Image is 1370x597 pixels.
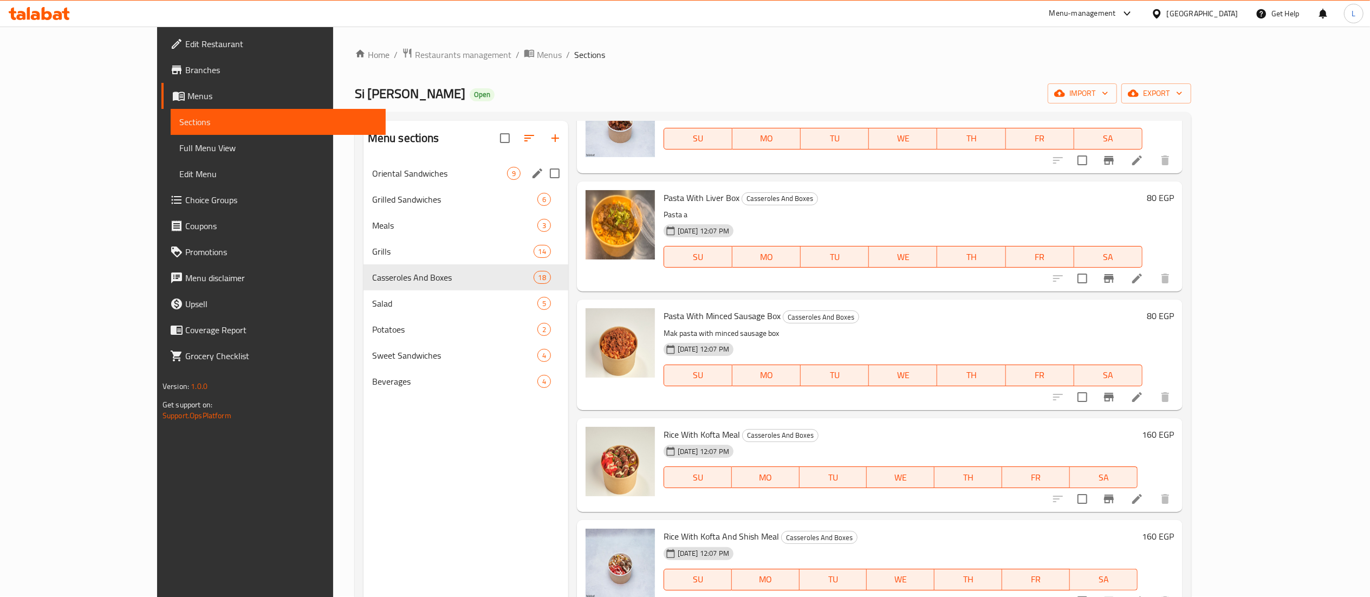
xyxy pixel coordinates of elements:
span: Potatoes [372,323,537,336]
span: Pasta With Minced Sausage Box [664,308,781,324]
span: Sections [574,48,605,61]
span: SU [668,572,728,587]
span: 18 [534,272,550,283]
span: Get support on: [163,398,212,412]
span: Casseroles And Boxes [742,192,817,205]
button: delete [1152,147,1178,173]
a: Grocery Checklist [161,343,386,369]
button: MO [732,466,800,488]
div: Casseroles And Boxes [742,429,819,442]
div: Casseroles And Boxes [781,531,858,544]
span: 6 [538,194,550,205]
div: Sweet Sandwiches [372,349,537,362]
a: Edit menu item [1131,492,1144,505]
button: TU [800,466,867,488]
span: Edit Restaurant [185,37,377,50]
span: Rice With Kofta And Shish Meal [664,528,779,544]
a: Branches [161,57,386,83]
span: Branches [185,63,377,76]
span: FR [1010,367,1070,383]
button: edit [529,165,546,181]
h2: Menu sections [368,130,439,146]
span: [DATE] 12:07 PM [673,226,733,236]
div: Grilled Sandwiches [372,193,537,206]
span: WE [871,470,930,485]
span: WE [871,572,930,587]
span: 14 [534,246,550,257]
button: SA [1070,466,1138,488]
img: Rice With Kofta Meal [586,427,655,496]
span: MO [736,572,795,587]
span: Casseroles And Boxes [783,311,859,323]
button: MO [732,246,801,268]
span: Choice Groups [185,193,377,206]
span: Si [PERSON_NAME] [355,81,465,106]
span: Oriental Sandwiches [372,167,507,180]
div: Beverages4 [363,368,568,394]
div: Casseroles And Boxes [783,310,859,323]
li: / [394,48,398,61]
span: WE [873,367,933,383]
button: MO [732,365,801,386]
span: 4 [538,351,550,361]
button: WE [869,128,937,150]
span: WE [873,131,933,146]
a: Edit Menu [171,161,386,187]
button: MO [732,128,801,150]
span: Edit Menu [179,167,377,180]
div: [GEOGRAPHIC_DATA] [1167,8,1238,20]
button: WE [867,569,934,590]
span: Coverage Report [185,323,377,336]
span: TH [939,572,998,587]
span: Beverages [372,375,537,388]
a: Menus [524,48,562,62]
span: Sections [179,115,377,128]
span: SA [1074,572,1133,587]
button: TU [801,128,869,150]
div: items [537,349,551,362]
button: delete [1152,486,1178,512]
span: Coupons [185,219,377,232]
span: FR [1007,470,1066,485]
li: / [566,48,570,61]
button: export [1121,83,1191,103]
a: Edit Restaurant [161,31,386,57]
button: WE [869,246,937,268]
span: MO [737,367,796,383]
span: 5 [538,298,550,309]
button: SU [664,365,732,386]
button: TH [937,246,1005,268]
div: items [534,245,551,258]
button: TU [801,365,869,386]
div: Sweet Sandwiches4 [363,342,568,368]
span: SA [1079,249,1138,265]
div: Oriental Sandwiches9edit [363,160,568,186]
button: delete [1152,265,1178,291]
a: Full Menu View [171,135,386,161]
button: SA [1070,569,1138,590]
button: MO [732,569,800,590]
span: SU [668,131,728,146]
span: Select to update [1071,267,1094,290]
button: delete [1152,384,1178,410]
span: Grills [372,245,534,258]
span: SA [1079,367,1138,383]
div: Salad [372,297,537,310]
div: items [534,271,551,284]
span: Select to update [1071,386,1094,408]
span: WE [873,249,933,265]
a: Promotions [161,239,386,265]
span: SA [1079,131,1138,146]
div: Meals3 [363,212,568,238]
span: Menus [537,48,562,61]
a: Sections [171,109,386,135]
button: Branch-specific-item [1096,486,1122,512]
button: WE [869,365,937,386]
span: SA [1074,470,1133,485]
span: FR [1010,131,1070,146]
span: Restaurants management [415,48,511,61]
img: Pasta With Minced Sausage Box [586,308,655,378]
span: TU [804,572,863,587]
span: TU [805,249,865,265]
